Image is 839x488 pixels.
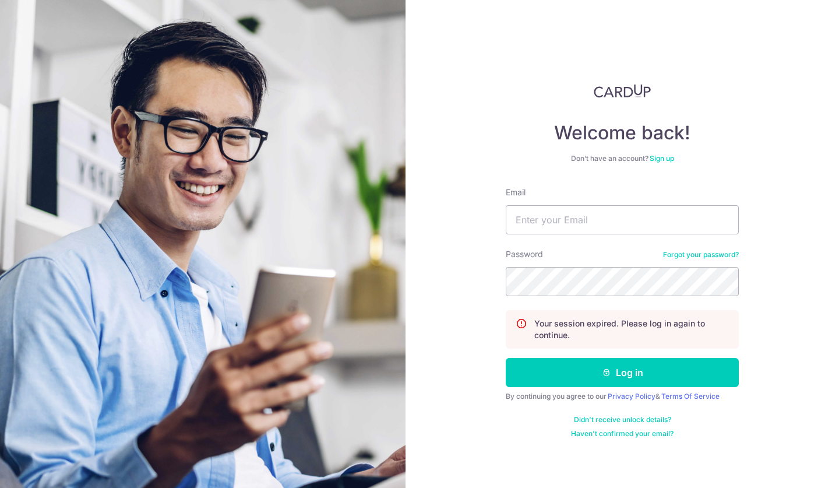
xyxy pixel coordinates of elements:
[661,392,720,401] a: Terms Of Service
[506,392,739,401] div: By continuing you agree to our &
[506,154,739,163] div: Don’t have an account?
[506,121,739,145] h4: Welcome back!
[574,415,671,424] a: Didn't receive unlock details?
[608,392,655,401] a: Privacy Policy
[571,429,674,438] a: Haven't confirmed your email?
[594,84,651,98] img: CardUp Logo
[506,187,526,198] label: Email
[663,250,739,259] a: Forgot your password?
[650,154,674,163] a: Sign up
[506,205,739,234] input: Enter your Email
[534,318,729,341] p: Your session expired. Please log in again to continue.
[506,358,739,387] button: Log in
[506,248,543,260] label: Password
